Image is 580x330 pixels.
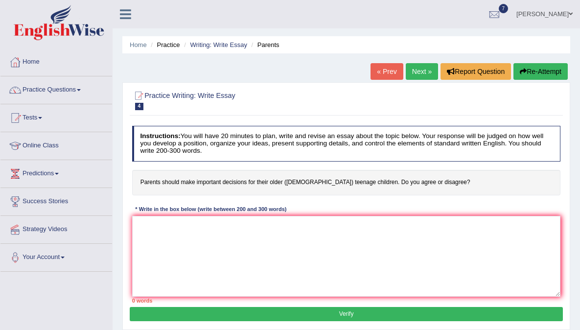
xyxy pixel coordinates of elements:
div: * Write in the box below (write between 200 and 300 words) [132,206,290,214]
a: Predictions [0,160,112,185]
a: Writing: Write Essay [190,41,247,48]
div: 0 words [132,297,561,305]
a: Home [0,48,112,73]
button: Re-Attempt [513,63,568,80]
a: Strategy Videos [0,216,112,240]
a: Online Class [0,132,112,157]
a: Next » [406,63,438,80]
li: Practice [148,40,180,49]
a: Home [130,41,147,48]
a: « Prev [371,63,403,80]
b: Instructions: [140,132,180,140]
h4: You will have 20 minutes to plan, write and revise an essay about the topic below. Your response ... [132,126,561,161]
h2: Practice Writing: Write Essay [132,90,398,110]
a: Success Stories [0,188,112,212]
button: Verify [130,307,562,321]
a: Practice Questions [0,76,112,101]
a: Tests [0,104,112,129]
span: 7 [499,4,509,13]
li: Parents [249,40,279,49]
button: Report Question [441,63,511,80]
span: 4 [135,103,144,110]
h4: Parents should make important decisions for their older ([DEMOGRAPHIC_DATA]) teenage children. Do... [132,170,561,195]
a: Your Account [0,244,112,268]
